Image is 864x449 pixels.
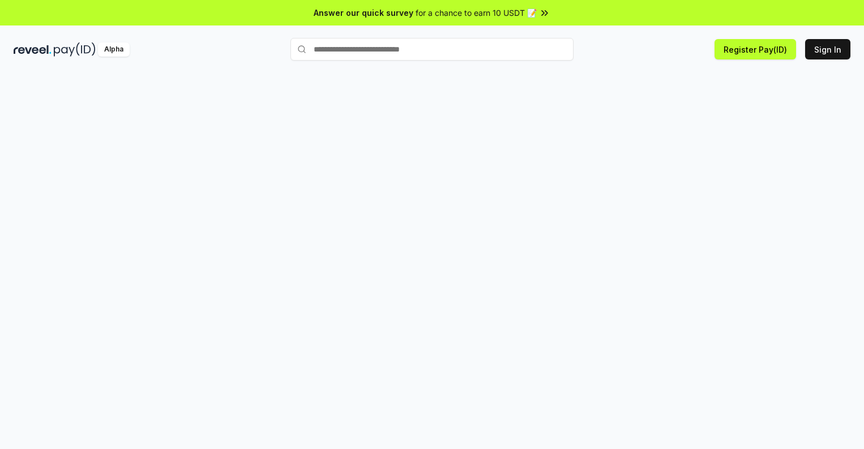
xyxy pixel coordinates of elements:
[14,42,52,57] img: reveel_dark
[805,39,850,59] button: Sign In
[416,7,537,19] span: for a chance to earn 10 USDT 📝
[98,42,130,57] div: Alpha
[314,7,413,19] span: Answer our quick survey
[715,39,796,59] button: Register Pay(ID)
[54,42,96,57] img: pay_id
